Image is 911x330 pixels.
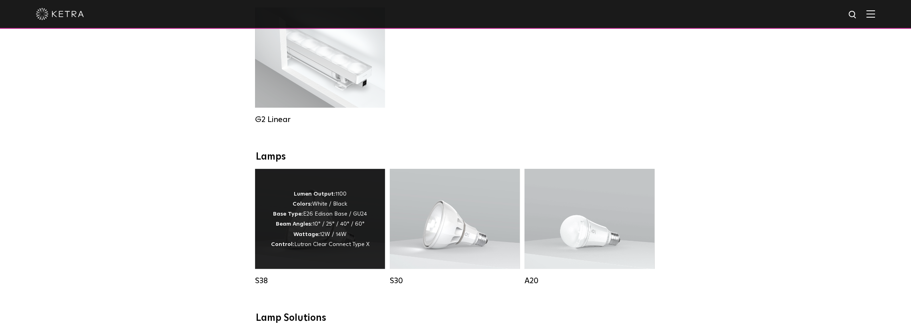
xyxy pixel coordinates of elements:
[293,232,320,237] strong: Wattage:
[271,189,369,250] p: 1100 White / Black E26 Edison Base / GU24 10° / 25° / 40° / 60° 12W / 14W
[255,276,385,286] div: S38
[293,201,312,207] strong: Colors:
[294,242,369,247] span: Lutron Clear Connect Type X
[866,10,875,18] img: Hamburger%20Nav.svg
[524,276,654,286] div: A20
[256,151,656,163] div: Lamps
[255,169,385,286] a: S38 Lumen Output:1100Colors:White / BlackBase Type:E26 Edison Base / GU24Beam Angles:10° / 25° / ...
[256,312,656,324] div: Lamp Solutions
[273,211,303,217] strong: Base Type:
[294,191,335,197] strong: Lumen Output:
[524,169,654,286] a: A20 Lumen Output:600 / 800Colors:White / BlackBase Type:E26 Edison Base / GU24Beam Angles:Omni-Di...
[36,8,84,20] img: ketra-logo-2019-white
[848,10,858,20] img: search icon
[390,276,520,286] div: S30
[271,242,294,247] strong: Control:
[276,221,313,227] strong: Beam Angles:
[390,169,520,286] a: S30 Lumen Output:1100Colors:White / BlackBase Type:E26 Edison Base / GU24Beam Angles:15° / 25° / ...
[255,8,385,124] a: G2 Linear Lumen Output:400 / 700 / 1000Colors:WhiteBeam Angles:Flood / [GEOGRAPHIC_DATA] / Narrow...
[255,115,385,124] div: G2 Linear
